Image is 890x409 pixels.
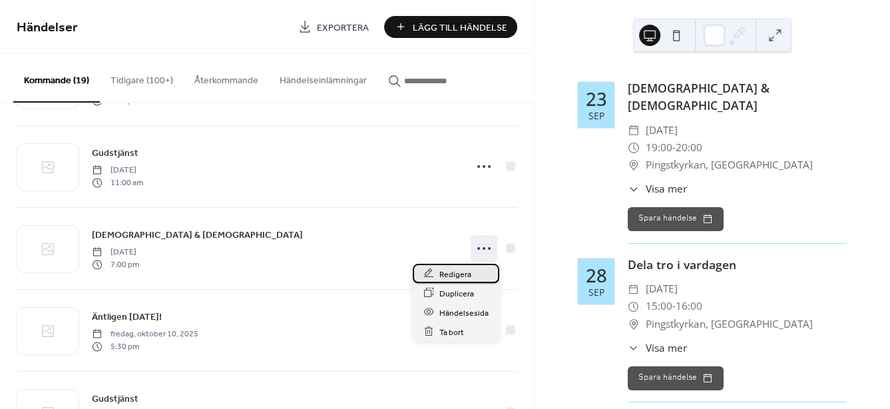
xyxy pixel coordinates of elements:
[586,266,607,285] div: 28
[439,286,474,300] span: Duplicera
[439,325,464,339] span: Ta bort
[672,298,676,315] span: -
[588,288,604,297] div: sep
[628,181,686,197] button: ​Visa mer
[628,207,724,231] button: Spara händelse
[646,298,672,315] span: 15:00
[184,54,269,101] button: Återkommande
[672,139,676,157] span: -
[100,54,184,101] button: Tidigare (100+)
[269,54,377,101] button: Händelseinlämningar
[92,165,143,177] span: [DATE]
[646,122,678,139] span: [DATE]
[92,310,162,324] span: Äntligen [DATE]!
[13,54,100,103] button: Kommande (19)
[586,90,607,109] div: 23
[646,181,687,197] span: Visa mer
[288,16,379,38] a: Exportera
[646,139,672,157] span: 19:00
[628,256,847,273] div: Dela tro i vardagen
[92,258,139,270] span: 7:00 pm
[628,298,640,315] div: ​
[676,139,702,157] span: 20:00
[92,228,303,242] span: [DEMOGRAPHIC_DATA] & [DEMOGRAPHIC_DATA]
[628,280,640,298] div: ​
[676,298,702,315] span: 16:00
[17,15,78,41] span: Händelser
[92,392,138,406] span: Gudstjänst
[628,157,640,174] div: ​
[628,316,640,333] div: ​
[92,147,138,161] span: Gudstjänst
[588,111,604,121] div: sep
[628,366,724,390] button: Spara händelse
[628,139,640,157] div: ​
[646,280,678,298] span: [DATE]
[628,340,686,356] button: ​Visa mer
[646,157,813,174] span: Pingstkyrkan, [GEOGRAPHIC_DATA]
[646,316,813,333] span: Pingstkyrkan, [GEOGRAPHIC_DATA]
[92,145,138,161] a: Gudstjänst
[92,391,138,406] a: Gudstjänst
[628,122,640,139] div: ​
[92,246,139,258] span: [DATE]
[317,21,369,35] span: Exportera
[92,309,162,324] a: Äntligen [DATE]!
[92,177,143,189] span: 11:00 am
[628,340,640,356] div: ​
[439,267,471,281] span: Redigera
[92,340,198,352] span: 5:30 pm
[413,21,507,35] span: Lägg Till Händelse
[92,328,198,340] span: fredag, oktober 10, 2025
[646,340,687,356] span: Visa mer
[92,227,303,242] a: [DEMOGRAPHIC_DATA] & [DEMOGRAPHIC_DATA]
[384,16,517,38] button: Lägg Till Händelse
[628,181,640,197] div: ​
[628,79,847,115] div: [DEMOGRAPHIC_DATA] & [DEMOGRAPHIC_DATA]
[439,306,489,320] span: Händelsesida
